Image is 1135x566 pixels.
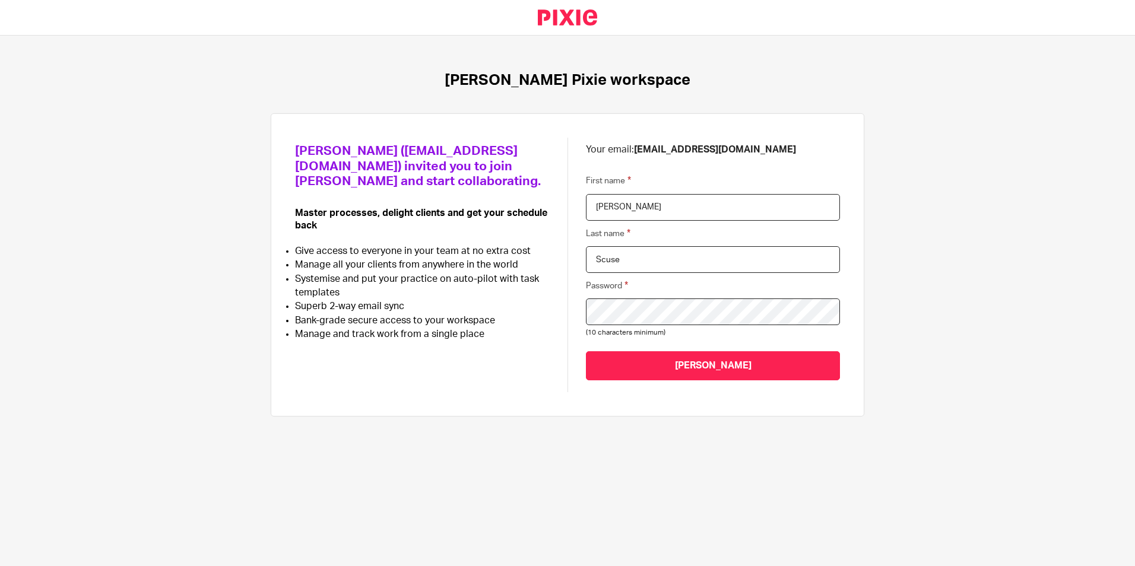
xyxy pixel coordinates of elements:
li: Manage all your clients from anywhere in the world [295,258,550,272]
li: Bank-grade secure access to your workspace [295,314,550,327]
li: Give access to everyone in your team at no extra cost [295,244,550,258]
li: Superb 2-way email sync [295,300,550,313]
li: Manage and track work from a single place [295,327,550,341]
input: Last name [586,246,840,273]
span: (10 characters minimum) [586,329,665,336]
input: [PERSON_NAME] [586,351,840,380]
li: Systemise and put your practice on auto-pilot with task templates [295,272,550,300]
input: First name [586,194,840,221]
label: First name [586,174,631,187]
label: Last name [586,227,630,240]
h1: [PERSON_NAME] Pixie workspace [445,71,690,90]
p: Your email: [586,144,840,156]
b: [EMAIL_ADDRESS][DOMAIN_NAME] [634,145,796,154]
label: Password [586,279,628,292]
span: [PERSON_NAME] ([EMAIL_ADDRESS][DOMAIN_NAME]) invited you to join [PERSON_NAME] and start collabor... [295,145,541,187]
p: Master processes, delight clients and get your schedule back [295,207,550,233]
